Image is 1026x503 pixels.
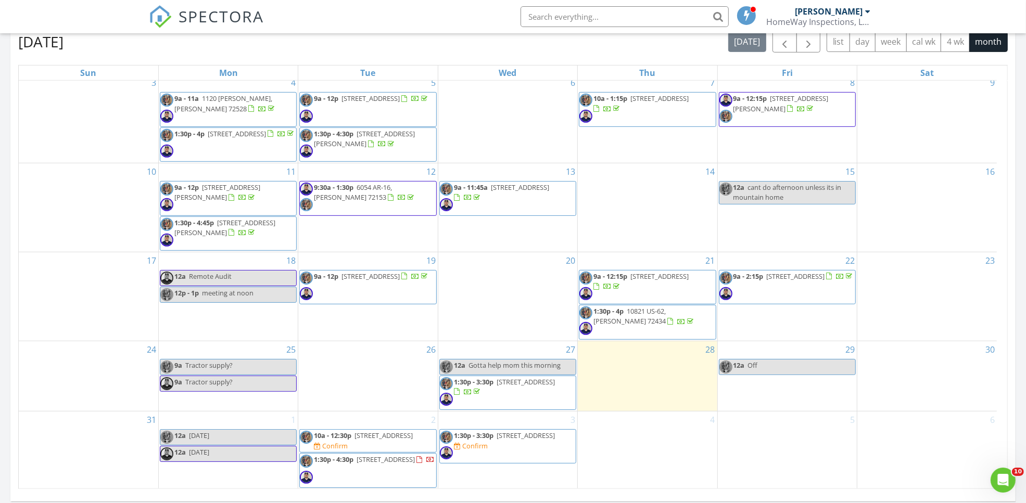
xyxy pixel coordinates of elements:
[300,129,313,142] img: unnamed_3.jpg
[145,252,158,269] a: Go to August 17, 2025
[579,287,592,300] img: img_3984.jpg
[174,218,275,237] span: [STREET_ADDRESS][PERSON_NAME]
[19,74,158,163] td: Go to August 3, 2025
[158,74,298,163] td: Go to August 4, 2025
[300,471,313,484] img: img_3984.jpg
[579,272,592,285] img: unnamed_3.jpg
[158,411,298,489] td: Go to September 1, 2025
[429,74,438,91] a: Go to August 5, 2025
[827,32,850,52] button: list
[733,272,764,281] span: 9a - 2:15p
[578,411,717,489] td: Go to September 4, 2025
[733,272,855,281] a: 9a - 2:15p [STREET_ADDRESS]
[160,127,297,162] a: 1:30p - 4p [STREET_ADDRESS]
[454,377,493,386] span: 1:30p - 3:30p
[717,163,857,252] td: Go to August 15, 2025
[857,252,997,341] td: Go to August 23, 2025
[454,431,555,440] a: 1:30p - 3:30p [STREET_ADDRESS]
[299,453,436,487] a: 1:30p - 4:30p [STREET_ADDRESS]
[708,411,717,428] a: Go to September 4, 2025
[314,431,351,440] span: 10a - 12:30p
[438,411,577,489] td: Go to September 3, 2025
[568,411,577,428] a: Go to September 3, 2025
[719,183,732,196] img: unnamed_3.jpg
[440,393,453,406] img: img_3984.jpg
[189,431,209,440] span: [DATE]
[454,183,488,192] span: 9a - 11:45a
[149,14,264,36] a: SPECTORA
[733,94,829,113] span: [STREET_ADDRESS][PERSON_NAME]
[733,183,745,192] span: 12a
[160,181,297,215] a: 9a - 12p [STREET_ADDRESS][PERSON_NAME]
[440,377,453,390] img: unnamed_3.jpg
[579,305,716,339] a: 1:30p - 4p 10821 US-62, [PERSON_NAME] 72434
[149,74,158,91] a: Go to August 3, 2025
[772,31,797,53] button: Previous month
[906,32,942,52] button: cal wk
[314,94,429,103] a: 9a - 12p [STREET_ADDRESS]
[298,341,438,411] td: Go to August 26, 2025
[298,163,438,252] td: Go to August 12, 2025
[174,360,182,370] span: 9a
[174,183,260,202] a: 9a - 12p [STREET_ADDRESS][PERSON_NAME]
[19,411,158,489] td: Go to August 31, 2025
[424,341,438,358] a: Go to August 26, 2025
[314,129,353,138] span: 1:30p - 4:30p
[174,94,276,113] a: 9a - 11a 1120 [PERSON_NAME], [PERSON_NAME] 72528
[314,129,415,148] span: [STREET_ADDRESS][PERSON_NAME]
[289,74,298,91] a: Go to August 4, 2025
[439,181,576,215] a: 9a - 11:45a [STREET_ADDRESS]
[299,429,436,453] a: 10a - 12:30p [STREET_ADDRESS] Confirm
[19,163,158,252] td: Go to August 10, 2025
[424,252,438,269] a: Go to August 19, 2025
[780,66,795,80] a: Friday
[298,74,438,163] td: Go to August 5, 2025
[593,306,624,316] span: 1:30p - 4p
[497,66,518,80] a: Wednesday
[160,92,297,126] a: 9a - 11a 1120 [PERSON_NAME], [PERSON_NAME] 72528
[439,376,576,410] a: 1:30p - 3:30p [STREET_ADDRESS]
[918,66,936,80] a: Saturday
[158,341,298,411] td: Go to August 25, 2025
[454,431,493,440] span: 1:30p - 3:30p
[145,411,158,428] a: Go to August 31, 2025
[160,360,173,373] img: unnamed_3.jpg
[843,341,857,358] a: Go to August 29, 2025
[300,455,313,468] img: unnamed_3.jpg
[579,110,592,123] img: img_3984.jpg
[359,66,378,80] a: Tuesday
[491,183,549,192] span: [STREET_ADDRESS]
[174,129,205,138] span: 1:30p - 4p
[341,94,400,103] span: [STREET_ADDRESS]
[160,129,173,142] img: unnamed_3.jpg
[160,288,173,301] img: unnamed_3.jpg
[160,447,173,460] img: img_3984.jpg
[593,94,689,113] a: 10a - 1:15p [STREET_ADDRESS]
[160,234,173,247] img: img_3984.jpg
[314,272,429,281] a: 9a - 12p [STREET_ADDRESS]
[354,431,413,440] span: [STREET_ADDRESS]
[208,129,266,138] span: [STREET_ADDRESS]
[189,447,209,457] span: [DATE]
[174,129,296,138] a: 1:30p - 4p [STREET_ADDRESS]
[217,66,240,80] a: Monday
[174,218,275,237] a: 1:30p - 4:45p [STREET_ADDRESS][PERSON_NAME]
[704,163,717,180] a: Go to August 14, 2025
[719,270,856,304] a: 9a - 2:15p [STREET_ADDRESS]
[637,66,657,80] a: Thursday
[174,288,199,298] span: 12p - 1p
[717,252,857,341] td: Go to August 22, 2025
[988,411,997,428] a: Go to September 6, 2025
[300,94,313,107] img: unnamed_3.jpg
[578,74,717,163] td: Go to August 7, 2025
[850,32,876,52] button: day
[300,145,313,158] img: img_3984.jpg
[160,218,173,231] img: unnamed_3.jpg
[174,183,199,192] span: 9a - 12p
[174,377,182,386] span: 9a
[300,198,313,211] img: unnamed_3.jpg
[988,74,997,91] a: Go to August 9, 2025
[322,442,348,450] div: Confirm
[578,341,717,411] td: Go to August 28, 2025
[593,306,666,326] span: 10821 US-62, [PERSON_NAME] 72434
